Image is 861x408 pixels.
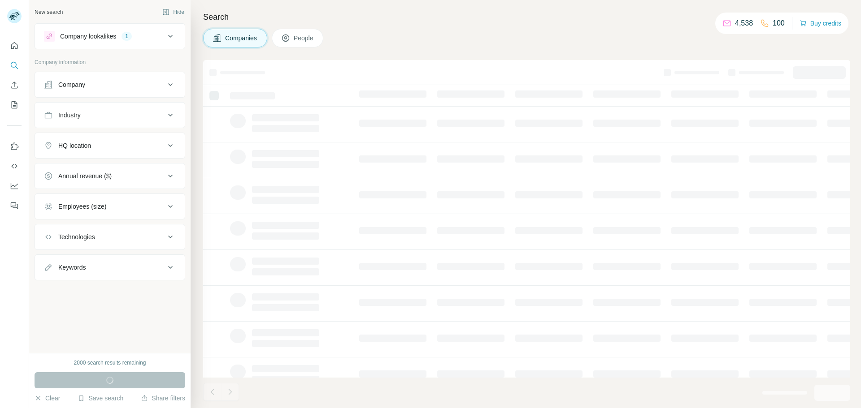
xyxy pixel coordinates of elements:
[7,138,22,155] button: Use Surfe on LinkedIn
[773,18,785,29] p: 100
[35,196,185,217] button: Employees (size)
[58,202,106,211] div: Employees (size)
[58,111,81,120] div: Industry
[7,77,22,93] button: Enrich CSV
[35,135,185,156] button: HQ location
[58,141,91,150] div: HQ location
[35,104,185,126] button: Industry
[35,165,185,187] button: Annual revenue ($)
[60,32,116,41] div: Company lookalikes
[74,359,146,367] div: 2000 search results remaining
[35,394,60,403] button: Clear
[7,38,22,54] button: Quick start
[35,226,185,248] button: Technologies
[58,263,86,272] div: Keywords
[35,257,185,278] button: Keywords
[156,5,191,19] button: Hide
[58,80,85,89] div: Company
[141,394,185,403] button: Share filters
[7,57,22,73] button: Search
[35,58,185,66] p: Company information
[7,158,22,174] button: Use Surfe API
[58,172,112,180] div: Annual revenue ($)
[7,178,22,194] button: Dashboard
[35,26,185,47] button: Company lookalikes1
[35,74,185,95] button: Company
[800,17,841,30] button: Buy credits
[7,97,22,113] button: My lists
[225,34,258,43] span: Companies
[7,198,22,214] button: Feedback
[294,34,314,43] span: People
[58,232,95,241] div: Technologies
[735,18,753,29] p: 4,538
[203,11,850,23] h4: Search
[78,394,123,403] button: Save search
[35,8,63,16] div: New search
[122,32,132,40] div: 1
